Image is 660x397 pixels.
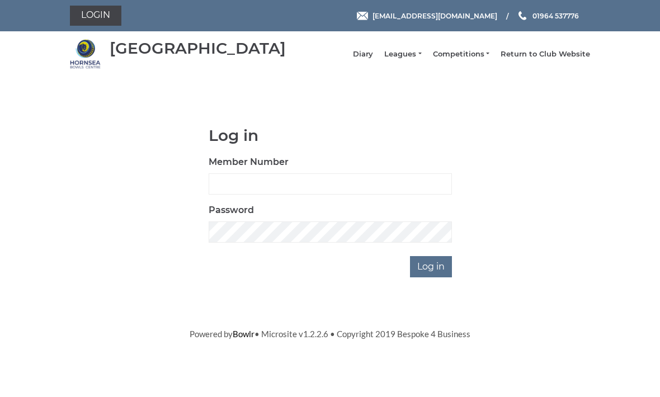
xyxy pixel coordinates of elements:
[501,49,590,59] a: Return to Club Website
[110,40,286,57] div: [GEOGRAPHIC_DATA]
[410,256,452,277] input: Log in
[373,11,497,20] span: [EMAIL_ADDRESS][DOMAIN_NAME]
[384,49,421,59] a: Leagues
[517,11,579,21] a: Phone us 01964 537776
[209,127,452,144] h1: Log in
[518,11,526,20] img: Phone us
[209,204,254,217] label: Password
[70,6,121,26] a: Login
[209,155,289,169] label: Member Number
[70,39,101,69] img: Hornsea Bowls Centre
[532,11,579,20] span: 01964 537776
[357,12,368,20] img: Email
[357,11,497,21] a: Email [EMAIL_ADDRESS][DOMAIN_NAME]
[353,49,373,59] a: Diary
[433,49,489,59] a: Competitions
[233,329,254,339] a: Bowlr
[190,329,470,339] span: Powered by • Microsite v1.2.2.6 • Copyright 2019 Bespoke 4 Business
